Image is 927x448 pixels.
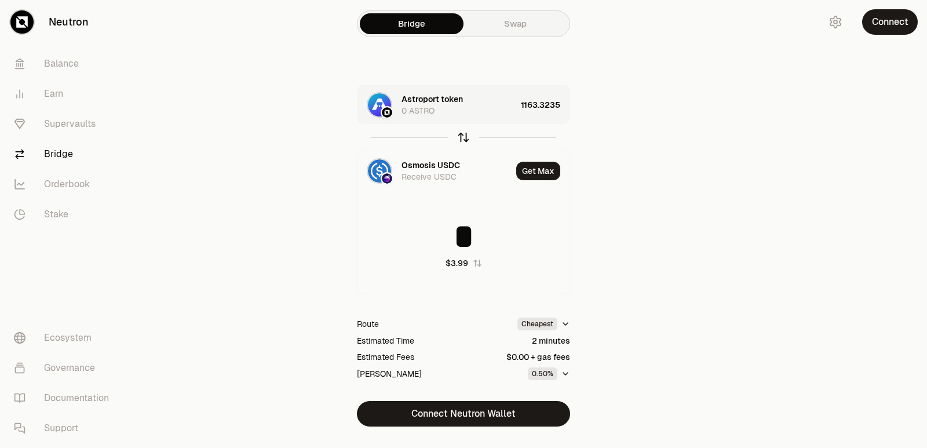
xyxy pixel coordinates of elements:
[357,368,422,380] div: [PERSON_NAME]
[357,85,570,125] button: ASTRO LogoNeutron LogoAstroport token0 ASTRO1163.3235
[357,351,414,363] div: Estimated Fees
[357,335,414,347] div: Estimated Time
[516,162,560,180] button: Get Max
[532,335,570,347] div: 2 minutes
[402,105,435,116] div: 0 ASTRO
[517,318,570,330] button: Cheapest
[5,323,125,353] a: Ecosystem
[5,199,125,230] a: Stake
[382,173,392,184] img: Osmosis Logo
[5,169,125,199] a: Orderbook
[5,413,125,443] a: Support
[446,257,482,269] button: $3.99
[5,79,125,109] a: Earn
[521,85,570,125] div: 1163.3235
[357,318,379,330] div: Route
[528,367,557,380] div: 0.50%
[368,93,391,116] img: ASTRO Logo
[402,171,457,183] div: Receive USDC
[402,93,463,105] div: Astroport token
[5,109,125,139] a: Supervaults
[5,139,125,169] a: Bridge
[360,13,463,34] a: Bridge
[446,257,468,269] div: $3.99
[357,85,516,125] div: ASTRO LogoNeutron LogoAstroport token0 ASTRO
[5,383,125,413] a: Documentation
[402,159,460,171] div: Osmosis USDC
[368,159,391,183] img: USDC Logo
[357,401,570,427] button: Connect Neutron Wallet
[517,318,557,330] div: Cheapest
[5,353,125,383] a: Governance
[528,367,570,380] button: 0.50%
[862,9,918,35] button: Connect
[506,351,570,363] div: $0.00 + gas fees
[463,13,567,34] a: Swap
[382,107,392,118] img: Neutron Logo
[5,49,125,79] a: Balance
[357,151,512,191] div: USDC LogoOsmosis LogoOsmosis USDCReceive USDC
